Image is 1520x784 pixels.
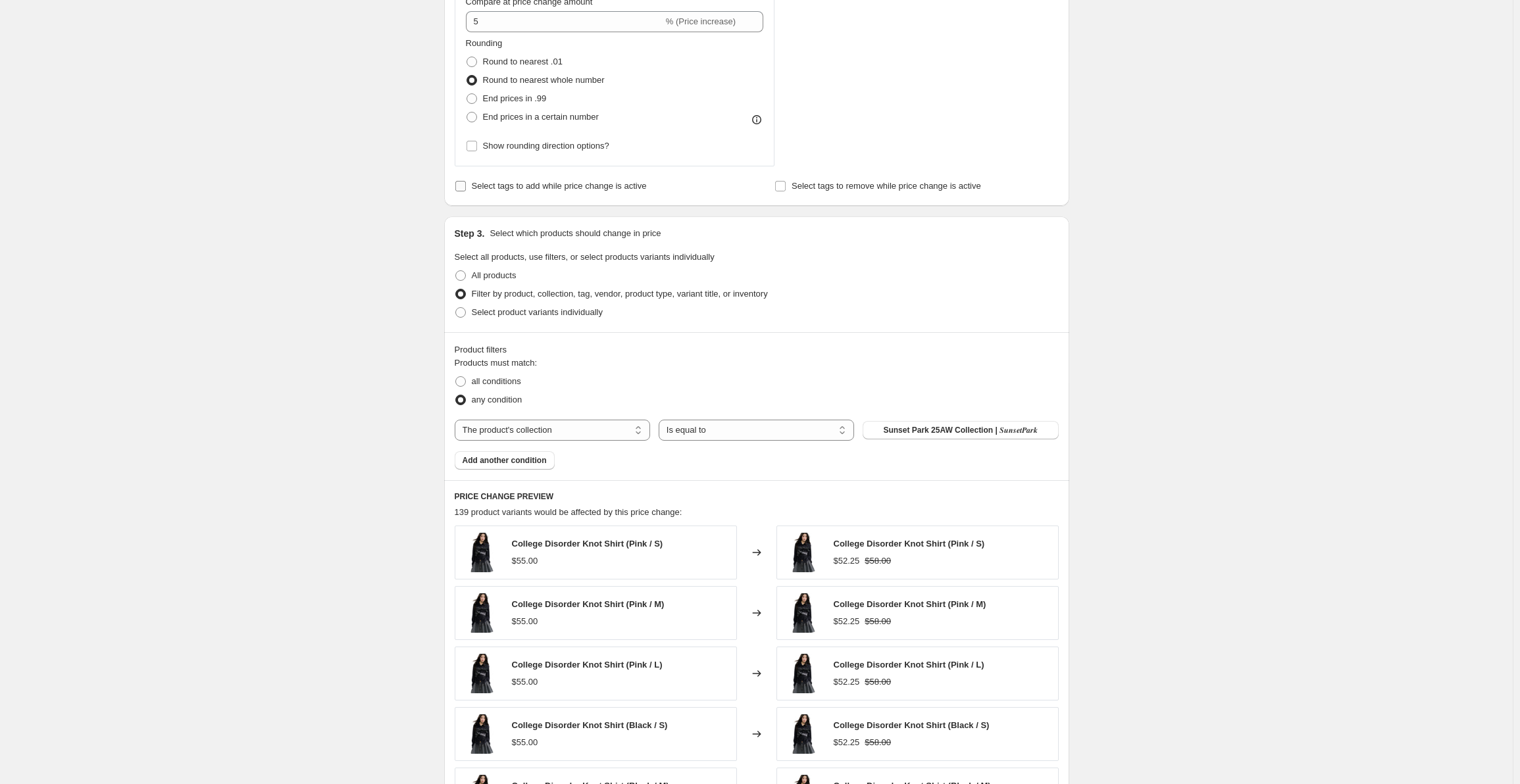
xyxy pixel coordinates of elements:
[472,289,768,299] span: Filter by product, collection, tag, vendor, product type, variant title, or inventory
[512,660,663,670] span: College Disorder Knot Shirt (Pink / L)
[472,270,517,280] span: All products
[472,376,521,386] span: all conditions
[512,554,538,568] div: $55.00
[512,615,538,628] div: $55.00
[784,654,823,693] img: 215470fd1bd981863d2f1e2153be35ed_80x.jpg
[792,181,981,191] span: Select tags to remove while price change is active
[490,227,661,240] p: Select which products should change in price
[462,714,501,754] img: 215470fd1bd981863d2f1e2153be35ed_80x.jpg
[455,507,682,517] span: 139 product variants would be affected by this price change:
[834,599,986,609] span: College Disorder Knot Shirt (Pink / M)
[462,533,501,572] img: 215470fd1bd981863d2f1e2153be35ed_80x.jpg
[455,451,555,470] button: Add another condition
[512,599,665,609] span: College Disorder Knot Shirt (Pink / M)
[512,539,663,549] span: College Disorder Knot Shirt (Pink / S)
[462,593,501,633] img: 215470fd1bd981863d2f1e2153be35ed_80x.jpg
[883,425,1038,435] span: Sunset Park 25AW Collection | 𝑺𝒖𝒏𝒔𝒆𝒕𝑷𝒂𝒓𝒌
[462,654,501,693] img: 215470fd1bd981863d2f1e2153be35ed_80x.jpg
[834,720,990,730] span: College Disorder Knot Shirt (Black / S)
[483,93,547,103] span: End prices in .99
[865,554,891,568] strike: $58.00
[865,736,891,749] strike: $58.00
[784,593,823,633] img: 215470fd1bd981863d2f1e2153be35ed_80x.jpg
[863,421,1058,439] button: Sunset Park 25AW Collection | 𝑺𝒖𝒏𝒔𝒆𝒕𝑷𝒂𝒓𝒌
[483,112,599,122] span: End prices in a certain number
[472,181,647,191] span: Select tags to add while price change is active
[483,75,605,85] span: Round to nearest whole number
[455,343,1059,356] div: Product filters
[512,736,538,749] div: $55.00
[784,533,823,572] img: 215470fd1bd981863d2f1e2153be35ed_80x.jpg
[455,252,715,262] span: Select all products, use filters, or select products variants individually
[455,227,485,240] h2: Step 3.
[472,307,603,317] span: Select product variants individually
[834,675,860,689] div: $52.25
[865,675,891,689] strike: $58.00
[483,141,609,151] span: Show rounding direction options?
[455,491,1059,502] h6: PRICE CHANGE PREVIEW
[512,675,538,689] div: $55.00
[834,615,860,628] div: $52.25
[834,554,860,568] div: $52.25
[466,38,503,48] span: Rounding
[784,714,823,754] img: 215470fd1bd981863d2f1e2153be35ed_80x.jpg
[483,57,563,66] span: Round to nearest .01
[834,660,984,670] span: College Disorder Knot Shirt (Pink / L)
[466,11,663,32] input: -15
[834,736,860,749] div: $52.25
[472,395,522,404] span: any condition
[512,720,668,730] span: College Disorder Knot Shirt (Black / S)
[666,16,736,26] span: % (Price increase)
[455,358,538,368] span: Products must match:
[463,455,547,466] span: Add another condition
[834,539,985,549] span: College Disorder Knot Shirt (Pink / S)
[865,615,891,628] strike: $58.00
